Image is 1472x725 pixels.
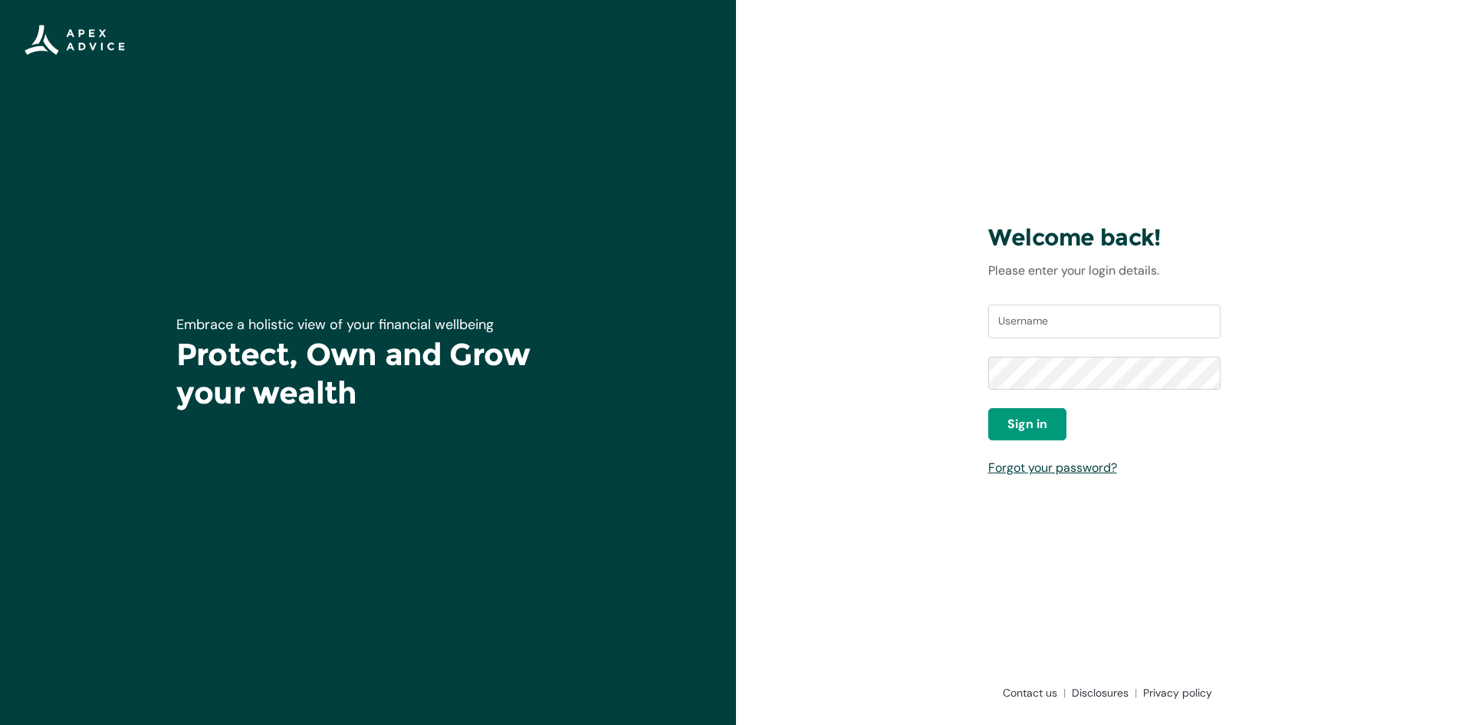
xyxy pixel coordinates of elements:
h3: Welcome back! [988,223,1221,252]
span: Sign in [1007,415,1047,433]
h1: Protect, Own and Grow your wealth [176,335,560,412]
a: Disclosures [1066,685,1137,700]
a: Contact us [997,685,1066,700]
button: Sign in [988,408,1066,440]
img: Apex Advice Group [25,25,125,55]
input: Username [988,305,1221,338]
span: Embrace a holistic view of your financial wellbeing [176,315,494,334]
a: Forgot your password? [988,460,1117,476]
a: Privacy policy [1137,685,1212,700]
p: Please enter your login details. [988,262,1221,280]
